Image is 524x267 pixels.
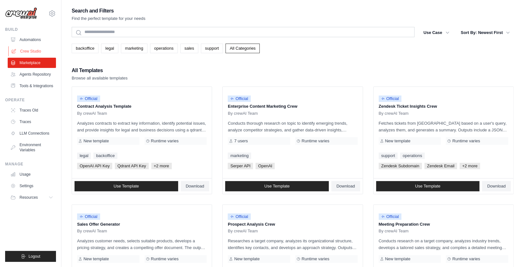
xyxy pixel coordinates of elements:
[331,181,360,191] a: Download
[5,162,56,167] div: Manage
[77,103,207,110] p: Contract Analysis Template
[376,181,480,191] a: Use Template
[337,184,355,189] span: Download
[180,44,198,53] a: sales
[385,138,410,144] span: New template
[228,163,253,169] span: Serper API
[487,184,506,189] span: Download
[379,96,402,102] span: Official
[8,58,56,68] a: Marketplace
[482,181,511,191] a: Download
[77,120,207,133] p: Analyzes contracts to extract key information, identify potential issues, and provide insights fo...
[8,105,56,115] a: Traces Old
[8,35,56,45] a: Automations
[83,138,109,144] span: New template
[151,163,172,169] span: +2 more
[8,128,56,138] a: LLM Connections
[457,27,514,38] button: Sort By: Newest First
[114,184,139,189] span: Use Template
[121,44,147,53] a: marketing
[77,238,207,251] p: Analyzes customer needs, selects suitable products, develops a pricing strategy, and creates a co...
[151,256,179,262] span: Runtime varies
[452,256,480,262] span: Runtime varies
[379,153,398,159] a: support
[379,238,508,251] p: Conducts research on a target company, analyzes industry trends, develops a tailored sales strate...
[8,169,56,179] a: Usage
[228,120,357,133] p: Conducts thorough research on topic to identify emerging trends, analyze competitor strategies, a...
[8,117,56,127] a: Traces
[228,103,357,110] p: Enterprise Content Marketing Crew
[181,181,210,191] a: Download
[379,163,422,169] span: Zendesk Subdomain
[72,44,99,53] a: backoffice
[8,181,56,191] a: Settings
[77,96,100,102] span: Official
[256,163,275,169] span: OpenAI
[264,184,290,189] span: Use Template
[420,27,453,38] button: Use Case
[72,15,146,22] p: Find the perfect template for your needs
[379,229,409,234] span: By crewAI Team
[93,153,117,159] a: backoffice
[28,254,40,259] span: Logout
[77,153,91,159] a: legal
[8,140,56,155] a: Environment Variables
[75,181,178,191] a: Use Template
[150,44,178,53] a: operations
[452,138,480,144] span: Runtime varies
[379,120,508,133] p: Fetches tickets from [GEOGRAPHIC_DATA] based on a user's query, analyzes them, and generates a su...
[77,221,207,228] p: Sales Offer Generator
[225,181,329,191] a: Use Template
[385,256,410,262] span: New template
[77,111,107,116] span: By crewAI Team
[228,96,251,102] span: Official
[302,256,329,262] span: Runtime varies
[379,111,409,116] span: By crewAI Team
[72,66,128,75] h2: All Templates
[8,81,56,91] a: Tools & Integrations
[379,221,508,228] p: Meeting Preparation Crew
[201,44,223,53] a: support
[234,256,259,262] span: New template
[379,103,508,110] p: Zendesk Ticket Insights Crew
[228,229,258,234] span: By crewAI Team
[8,46,57,56] a: Crew Studio
[228,111,258,116] span: By crewAI Team
[186,184,204,189] span: Download
[151,138,179,144] span: Runtime varies
[5,97,56,103] div: Operate
[400,153,425,159] a: operations
[226,44,260,53] a: All Categories
[77,163,112,169] span: OpenAI API Key
[83,256,109,262] span: New template
[228,221,357,228] p: Prospect Analysis Crew
[8,192,56,203] button: Resources
[101,44,118,53] a: legal
[20,195,38,200] span: Resources
[5,251,56,262] button: Logout
[115,163,149,169] span: Qdrant API Key
[415,184,441,189] span: Use Template
[5,27,56,32] div: Build
[228,238,357,251] p: Researches a target company, analyzes its organizational structure, identifies key contacts, and ...
[72,6,146,15] h2: Search and Filters
[460,163,480,169] span: +2 more
[302,138,329,144] span: Runtime varies
[379,213,402,220] span: Official
[234,138,248,144] span: 7 users
[72,75,128,81] p: Browse all available templates
[77,229,107,234] span: By crewAI Team
[77,213,100,220] span: Official
[228,153,251,159] a: marketing
[8,69,56,79] a: Agents Repository
[425,163,457,169] span: Zendesk Email
[228,213,251,220] span: Official
[5,7,37,20] img: Logo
